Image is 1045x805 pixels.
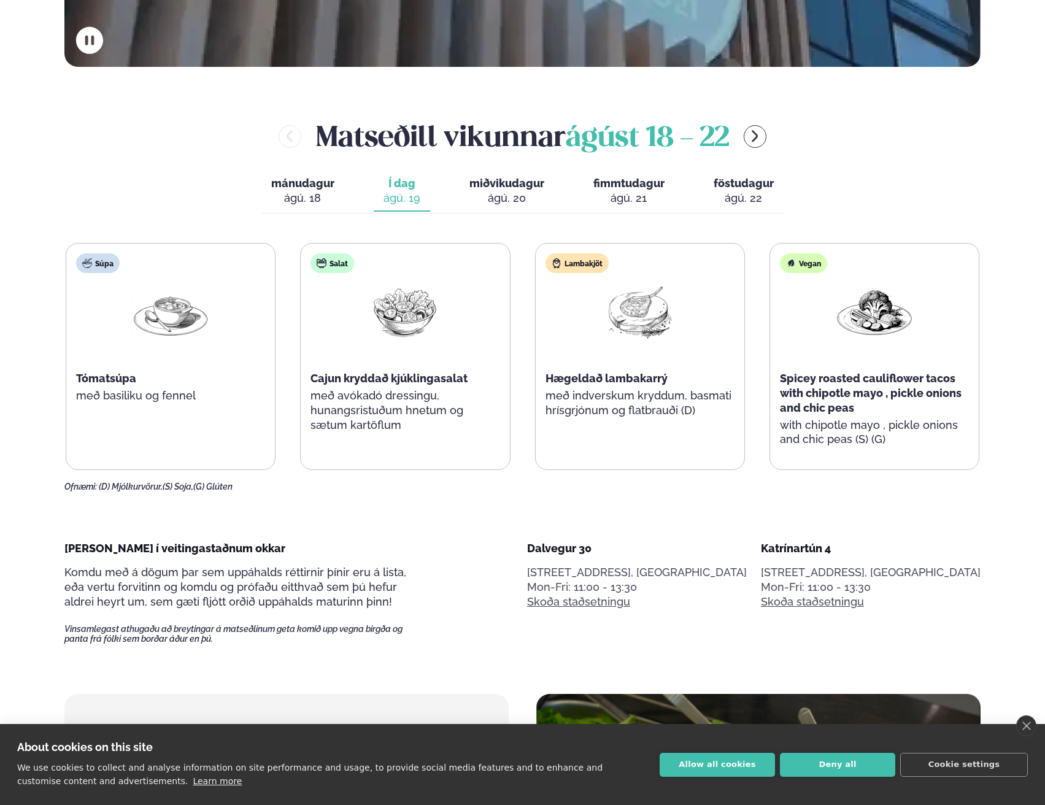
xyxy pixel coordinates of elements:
[316,116,729,156] h2: Matseðill vikunnar
[193,482,233,491] span: (G) Glúten
[76,372,136,385] span: Tómatsúpa
[82,258,92,268] img: soup.svg
[469,177,544,190] span: miðvikudagur
[64,482,97,491] span: Ofnæmi:
[527,595,630,609] a: Skoða staðsetningu
[460,171,554,212] button: miðvikudagur ágú. 20
[271,191,334,206] div: ágú. 18
[900,753,1028,777] button: Cookie settings
[601,283,679,340] img: Lamb-Meat.png
[566,125,729,152] span: ágúst 18 - 22
[546,388,735,418] p: með indverskum kryddum, basmati hrísgrjónum og flatbrauði (D)
[76,253,120,273] div: Súpa
[271,177,334,190] span: mánudagur
[469,191,544,206] div: ágú. 20
[76,388,265,403] p: með basiliku og fennel
[193,776,242,786] a: Learn more
[1016,715,1036,736] a: close
[163,482,193,491] span: (S) Soja,
[374,171,430,212] button: Í dag ágú. 19
[546,372,668,385] span: Hægeldað lambakarrý
[704,171,784,212] button: föstudagur ágú. 22
[714,191,774,206] div: ágú. 22
[584,171,674,212] button: fimmtudagur ágú. 21
[761,541,981,556] div: Katrínartún 4
[780,753,895,777] button: Deny all
[64,624,424,644] span: Vinsamlegast athugaðu að breytingar á matseðlinum geta komið upp vegna birgða og panta frá fólki ...
[593,191,665,206] div: ágú. 21
[384,191,420,206] div: ágú. 19
[593,177,665,190] span: fimmtudagur
[17,741,153,753] strong: About cookies on this site
[261,171,344,212] button: mánudagur ágú. 18
[99,482,163,491] span: (D) Mjólkurvörur,
[744,125,766,148] button: menu-btn-right
[384,176,420,191] span: Í dag
[527,565,747,580] p: [STREET_ADDRESS], [GEOGRAPHIC_DATA]
[546,253,609,273] div: Lambakjöt
[761,565,981,580] p: [STREET_ADDRESS], [GEOGRAPHIC_DATA]
[527,541,747,556] div: Dalvegur 30
[780,418,969,447] p: with chipotle mayo , pickle onions and chic peas (S) (G)
[64,542,285,555] span: [PERSON_NAME] í veitingastaðnum okkar
[64,566,406,608] span: Komdu með á dögum þar sem uppáhalds réttirnir þínir eru á lista, eða vertu forvitinn og komdu og ...
[714,177,774,190] span: föstudagur
[527,580,747,595] div: Mon-Fri: 11:00 - 13:30
[552,258,561,268] img: Lamb.svg
[761,580,981,595] div: Mon-Fri: 11:00 - 13:30
[310,372,468,385] span: Cajun kryddað kjúklingasalat
[660,753,775,777] button: Allow all cookies
[761,595,864,609] a: Skoða staðsetningu
[786,258,796,268] img: Vegan.svg
[780,253,827,273] div: Vegan
[310,388,499,433] p: með avókadó dressingu, hunangsristuðum hnetum og sætum kartöflum
[131,283,210,340] img: Soup.png
[310,253,354,273] div: Salat
[366,283,444,340] img: Salad.png
[835,283,914,340] img: Vegan.png
[780,372,962,414] span: Spicey roasted cauliflower tacos with chipotle mayo , pickle onions and chic peas
[279,125,301,148] button: menu-btn-left
[317,258,326,268] img: salad.svg
[17,763,603,786] p: We use cookies to collect and analyse information on site performance and usage, to provide socia...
